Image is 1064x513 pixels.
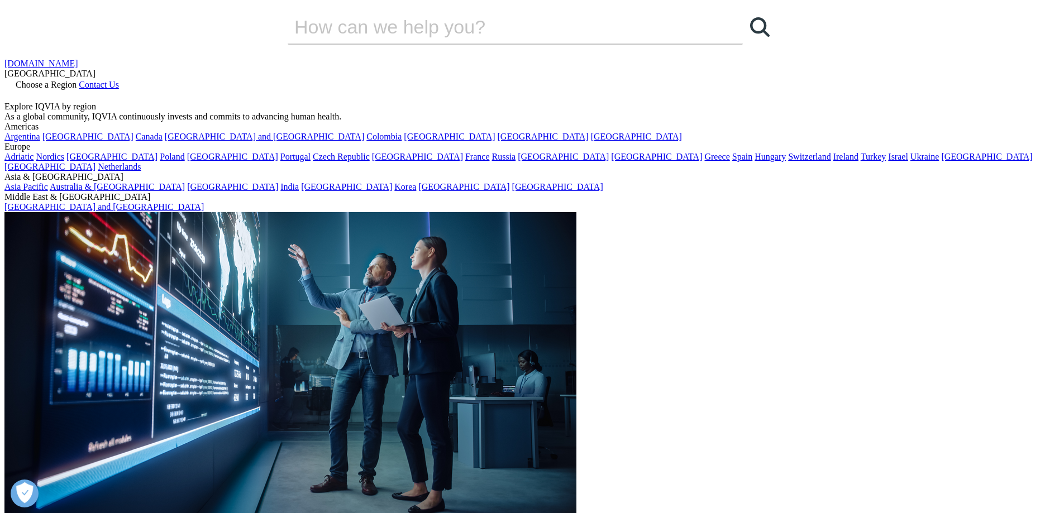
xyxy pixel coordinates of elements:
[4,112,1060,122] div: As a global community, IQVIA continuously invests and commits to advancing human health.
[591,132,682,141] a: [GEOGRAPHIC_DATA]
[732,152,752,161] a: Spain
[512,182,603,191] a: [GEOGRAPHIC_DATA]
[187,152,278,161] a: [GEOGRAPHIC_DATA]
[833,152,858,161] a: Ireland
[394,182,416,191] a: Korea
[187,182,278,191] a: [GEOGRAPHIC_DATA]
[498,132,589,141] a: [GEOGRAPHIC_DATA]
[418,182,509,191] a: [GEOGRAPHIC_DATA]
[4,69,1060,79] div: [GEOGRAPHIC_DATA]
[465,152,490,161] a: France
[4,172,1060,182] div: Asia & [GEOGRAPHIC_DATA]
[372,152,463,161] a: [GEOGRAPHIC_DATA]
[750,17,770,37] svg: Search
[4,132,40,141] a: Argentina
[288,10,711,44] input: 検索する
[518,152,609,161] a: [GEOGRAPHIC_DATA]
[404,132,495,141] a: [GEOGRAPHIC_DATA]
[4,162,96,171] a: [GEOGRAPHIC_DATA]
[910,152,939,161] a: Ukraine
[313,152,370,161] a: Czech Republic
[11,480,39,507] button: 優先設定センターを開く
[611,152,702,161] a: [GEOGRAPHIC_DATA]
[160,152,184,161] a: Poland
[4,202,204,212] a: [GEOGRAPHIC_DATA] and [GEOGRAPHIC_DATA]
[4,122,1060,132] div: Americas
[755,152,786,161] a: Hungary
[888,152,908,161] a: Israel
[66,152,158,161] a: [GEOGRAPHIC_DATA]
[4,102,1060,112] div: Explore IQVIA by region
[280,152,311,161] a: Portugal
[4,59,78,68] a: [DOMAIN_NAME]
[941,152,1032,161] a: [GEOGRAPHIC_DATA]
[492,152,516,161] a: Russia
[788,152,831,161] a: Switzerland
[4,152,34,161] a: Adriatic
[36,152,64,161] a: Nordics
[165,132,364,141] a: [GEOGRAPHIC_DATA] and [GEOGRAPHIC_DATA]
[704,152,729,161] a: Greece
[301,182,392,191] a: [GEOGRAPHIC_DATA]
[79,80,119,89] a: Contact Us
[861,152,886,161] a: Turkey
[136,132,163,141] a: Canada
[42,132,133,141] a: [GEOGRAPHIC_DATA]
[743,10,776,44] a: 検索する
[4,142,1060,152] div: Europe
[4,192,1060,202] div: Middle East & [GEOGRAPHIC_DATA]
[366,132,402,141] a: Colombia
[98,162,141,171] a: Netherlands
[16,80,77,89] span: Choose a Region
[280,182,299,191] a: India
[4,182,48,191] a: Asia Pacific
[50,182,185,191] a: Australia & [GEOGRAPHIC_DATA]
